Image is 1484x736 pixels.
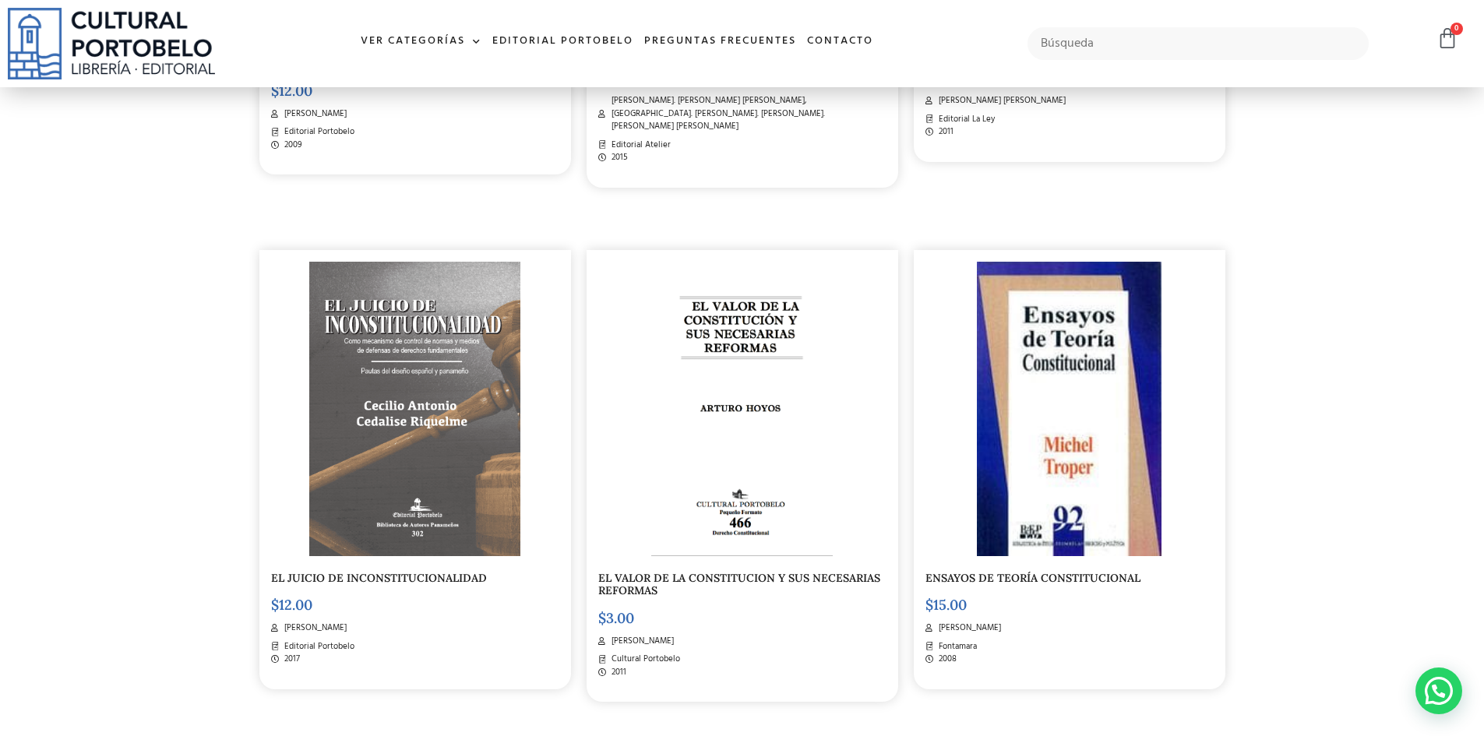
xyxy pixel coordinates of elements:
span: [PERSON_NAME] [PERSON_NAME] [935,94,1066,107]
img: 466-1.png [651,262,832,556]
span: Editorial Portobelo [280,640,354,653]
span: [PERSON_NAME] [935,622,1001,635]
span: Cultural Portobelo [608,653,680,666]
bdi: 12.00 [271,596,312,614]
span: 2011 [608,666,626,679]
span: Editorial Atelier [608,139,671,152]
span: Editorial La Ley [935,113,995,126]
span: [PERSON_NAME] [280,622,347,635]
span: $ [271,82,279,100]
span: 2009 [280,139,302,152]
span: [PERSON_NAME]. [PERSON_NAME] [PERSON_NAME], [GEOGRAPHIC_DATA]. [PERSON_NAME]. [PERSON_NAME]. [PER... [608,94,887,133]
span: 0 [1451,23,1463,35]
span: [PERSON_NAME] [280,107,347,121]
span: $ [925,596,933,614]
a: Ver Categorías [355,25,487,58]
a: Preguntas frecuentes [639,25,802,58]
bdi: 12.00 [271,82,312,100]
bdi: 15.00 [925,596,967,614]
span: Fontamara [935,640,977,653]
span: $ [271,596,279,614]
a: Contacto [802,25,879,58]
a: EL JUICIO DE INCONSTITUCIONALIDAD [271,571,487,585]
span: 2017 [280,653,300,666]
img: ENSAYOS_T._CONST.-1.jpg [977,262,1161,556]
a: 0 [1436,27,1458,50]
input: Búsqueda [1028,27,1369,60]
bdi: 3.00 [598,609,634,627]
span: 2008 [935,653,957,666]
span: $ [598,609,606,627]
span: 2015 [608,151,628,164]
span: [PERSON_NAME] [608,635,674,648]
span: Editorial Portobelo [280,125,354,139]
a: Editorial Portobelo [487,25,639,58]
span: 2011 [935,125,953,139]
a: EL VALOR DE LA CONSTITUCION Y SUS NECESARIAS REFORMAS [598,571,880,598]
img: BA302-1.png [309,262,521,556]
a: ENSAYOS DE TEORÍA CONSTITUCIONAL [925,571,1140,585]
